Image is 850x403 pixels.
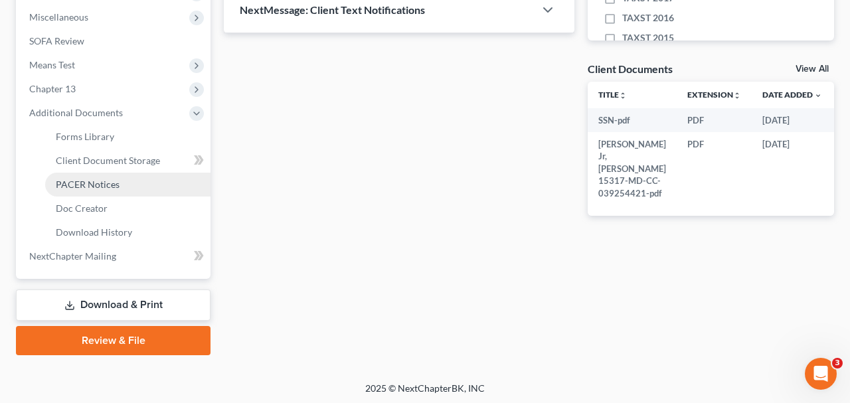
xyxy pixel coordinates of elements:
[598,90,627,100] a: Titleunfold_more
[622,11,674,25] span: TAXST 2016
[752,132,833,205] td: [DATE]
[762,90,822,100] a: Date Added expand_more
[796,64,829,74] a: View All
[619,92,627,100] i: unfold_more
[56,202,108,214] span: Doc Creator
[45,220,211,244] a: Download History
[752,108,833,132] td: [DATE]
[677,108,752,132] td: PDF
[814,92,822,100] i: expand_more
[687,90,741,100] a: Extensionunfold_more
[832,358,843,368] span: 3
[56,131,114,142] span: Forms Library
[45,197,211,220] a: Doc Creator
[29,250,116,262] span: NextChapter Mailing
[29,83,76,94] span: Chapter 13
[56,226,132,238] span: Download History
[805,358,837,390] iframe: Intercom live chat
[588,108,677,132] td: SSN-pdf
[19,244,211,268] a: NextChapter Mailing
[733,92,741,100] i: unfold_more
[29,35,84,46] span: SOFA Review
[45,173,211,197] a: PACER Notices
[19,29,211,53] a: SOFA Review
[45,149,211,173] a: Client Document Storage
[29,107,123,118] span: Additional Documents
[16,289,211,321] a: Download & Print
[240,3,425,16] span: NextMessage: Client Text Notifications
[29,59,75,70] span: Means Test
[45,125,211,149] a: Forms Library
[588,62,673,76] div: Client Documents
[16,326,211,355] a: Review & File
[622,31,674,44] span: TAXST 2015
[588,132,677,205] td: [PERSON_NAME] Jr, [PERSON_NAME] 15317-MD-CC-039254421-pdf
[56,155,160,166] span: Client Document Storage
[56,179,120,190] span: PACER Notices
[29,11,88,23] span: Miscellaneous
[677,132,752,205] td: PDF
